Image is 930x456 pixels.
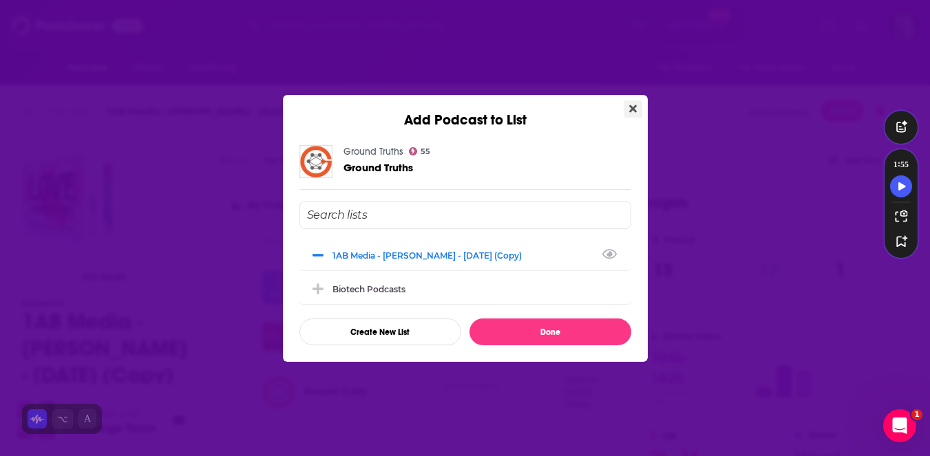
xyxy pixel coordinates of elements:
[522,258,530,259] button: View Link
[624,100,642,118] button: Close
[344,146,403,158] a: Ground Truths
[283,95,648,129] div: Add Podcast to List
[332,250,530,261] div: 1AB Media - [PERSON_NAME] - [DATE] (Copy)
[299,201,631,345] div: Add Podcast To List
[344,161,413,174] span: Ground Truths
[332,284,405,294] div: Biotech Podcasts
[469,318,631,345] button: Done
[421,149,430,155] span: 55
[883,409,916,442] iframe: Intercom live chat
[299,201,631,229] input: Search lists
[911,409,922,420] span: 1
[299,274,631,304] div: Biotech Podcasts
[299,145,332,178] img: Ground Truths
[299,240,631,270] div: 1AB Media - Clive Meanwell - Oct 2, 2025 (Copy)
[344,162,413,173] a: Ground Truths
[409,147,431,155] a: 55
[299,318,461,345] button: Create New List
